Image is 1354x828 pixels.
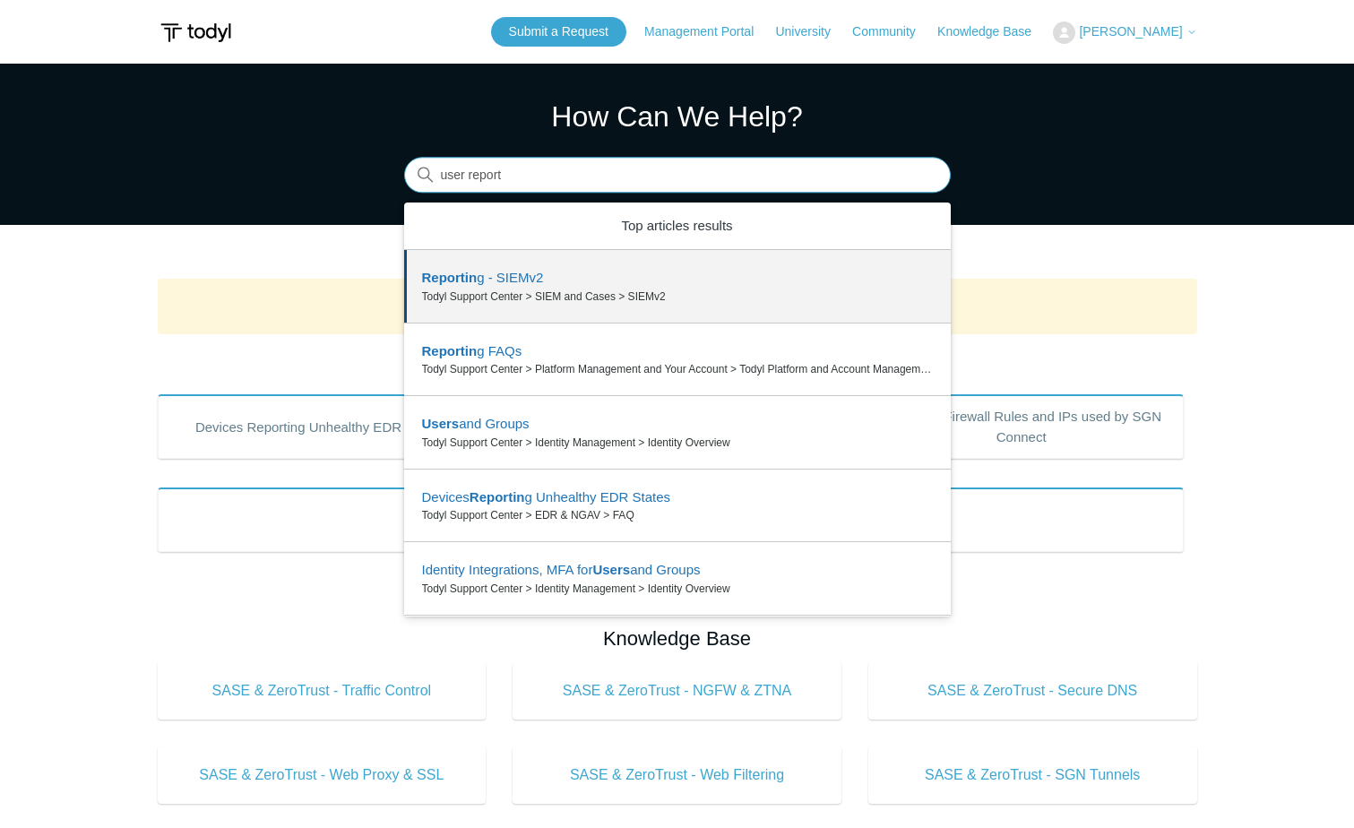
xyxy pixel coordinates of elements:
input: Search [404,158,951,194]
zd-autocomplete-breadcrumbs-multibrand: Todyl Support Center > EDR & NGAV > FAQ [422,507,933,523]
zd-autocomplete-title-multibrand: Suggested result 4 Devices Reporting Unhealthy EDR States [422,489,671,508]
a: Knowledge Base [937,22,1049,41]
zd-autocomplete-title-multibrand: Suggested result 3 Users and Groups [422,416,530,435]
span: SASE & ZeroTrust - Web Proxy & SSL [185,764,460,786]
a: Community [852,22,934,41]
span: SASE & ZeroTrust - SGN Tunnels [895,764,1170,786]
zd-autocomplete-title-multibrand: Suggested result 2 Reporting FAQs [422,343,522,362]
img: Todyl Support Center Help Center home page [158,16,234,49]
em: Reportin [422,270,478,285]
h2: Popular Articles [158,349,1197,378]
a: SASE & ZeroTrust - Secure DNS [868,662,1197,720]
zd-autocomplete-breadcrumbs-multibrand: Todyl Support Center > SIEM and Cases > SIEMv2 [422,289,933,305]
zd-autocomplete-title-multibrand: Suggested result 5 Identity Integrations, MFA for Users and Groups [422,562,701,581]
a: Devices Reporting Unhealthy EDR States [158,394,482,459]
span: SASE & ZeroTrust - Traffic Control [185,680,460,702]
span: SASE & ZeroTrust - Secure DNS [895,680,1170,702]
h2: Knowledge Base [158,624,1197,653]
span: [PERSON_NAME] [1079,24,1182,39]
em: Users [592,562,630,577]
zd-autocomplete-breadcrumbs-multibrand: Todyl Support Center > Platform Management and Your Account > Todyl Platform and Account Management [422,361,933,377]
em: Reportin [470,489,525,505]
em: Reportin [422,343,478,358]
a: SASE & ZeroTrust - Web Filtering [513,746,841,804]
a: SASE & ZeroTrust - SGN Tunnels [868,746,1197,804]
h1: How Can We Help? [404,95,951,138]
a: Submit a Request [491,17,626,47]
zd-autocomplete-breadcrumbs-multibrand: Todyl Support Center > Identity Management > Identity Overview [422,581,933,597]
zd-autocomplete-title-multibrand: Suggested result 1 Reporting - SIEMv2 [422,270,544,289]
zd-autocomplete-header: Top articles results [404,203,951,251]
a: SASE & ZeroTrust - Traffic Control [158,662,487,720]
zd-autocomplete-breadcrumbs-multibrand: Todyl Support Center > Identity Management > Identity Overview [422,435,933,451]
a: Outbound Firewall Rules and IPs used by SGN Connect [859,394,1184,459]
span: SASE & ZeroTrust - Web Filtering [539,764,815,786]
span: SASE & ZeroTrust - NGFW & ZTNA [539,680,815,702]
a: University [775,22,848,41]
em: Users [422,416,460,431]
a: Management Portal [644,22,772,41]
a: SASE & ZeroTrust - NGFW & ZTNA [513,662,841,720]
button: [PERSON_NAME] [1053,22,1196,44]
a: Product Updates [158,487,1184,552]
a: SASE & ZeroTrust - Web Proxy & SSL [158,746,487,804]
